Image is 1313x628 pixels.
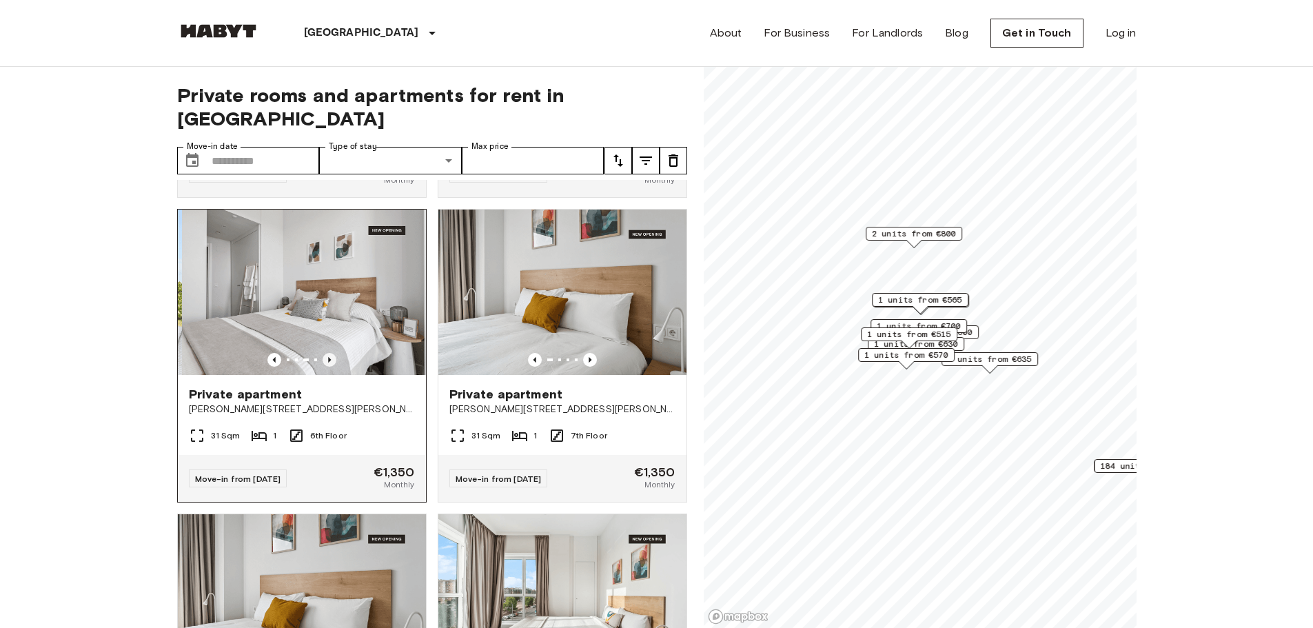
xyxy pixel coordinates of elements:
[852,25,923,41] a: For Landlords
[177,83,687,130] span: Private rooms and apartments for rent in [GEOGRAPHIC_DATA]
[449,386,563,403] span: Private apartment
[384,478,414,491] span: Monthly
[864,349,948,361] span: 1 units from €570
[868,337,964,358] div: Map marker
[438,210,686,375] img: Marketing picture of unit ES-15-102-713-001
[323,353,336,367] button: Previous image
[189,403,415,416] span: [PERSON_NAME][STREET_ADDRESS][PERSON_NAME][PERSON_NAME]
[644,174,675,186] span: Monthly
[384,174,414,186] span: Monthly
[1106,25,1137,41] a: Log in
[942,352,1038,374] div: Map marker
[456,474,542,484] span: Move-in from [DATE]
[634,466,675,478] span: €1,350
[858,348,955,369] div: Map marker
[632,147,660,174] button: tune
[861,327,957,349] div: Map marker
[374,466,415,478] span: €1,350
[571,429,607,442] span: 7th Floor
[948,353,1032,365] span: 1 units from €635
[710,25,742,41] a: About
[182,210,430,375] img: Marketing picture of unit ES-15-102-615-001
[874,338,958,350] span: 1 units from €630
[189,386,303,403] span: Private apartment
[304,25,419,41] p: [GEOGRAPHIC_DATA]
[604,147,632,174] button: tune
[267,353,281,367] button: Previous image
[990,19,1083,48] a: Get in Touch
[329,141,377,152] label: Type of stay
[177,24,260,38] img: Habyt
[888,326,973,338] span: 1 units from €600
[1100,460,1199,472] span: 184 units from €1100
[764,25,830,41] a: For Business
[471,429,501,442] span: 31 Sqm
[866,227,962,248] div: Map marker
[877,320,961,332] span: 1 units from €700
[471,141,509,152] label: Max price
[872,293,968,314] div: Map marker
[211,429,241,442] span: 31 Sqm
[871,319,967,341] div: Map marker
[872,227,956,240] span: 2 units from €800
[195,474,281,484] span: Move-in from [DATE]
[873,294,969,315] div: Map marker
[583,353,597,367] button: Previous image
[644,478,675,491] span: Monthly
[660,147,687,174] button: tune
[1094,459,1205,480] div: Map marker
[310,429,347,442] span: 6th Floor
[867,328,951,341] span: 1 units from €515
[187,141,238,152] label: Move-in date
[528,353,542,367] button: Previous image
[882,325,979,347] div: Map marker
[945,25,968,41] a: Blog
[273,429,276,442] span: 1
[878,294,962,306] span: 1 units from €565
[179,147,206,174] button: Choose date
[438,209,687,503] a: Marketing picture of unit ES-15-102-713-001Previous imagePrevious imagePrivate apartment[PERSON_N...
[533,429,537,442] span: 1
[449,403,675,416] span: [PERSON_NAME][STREET_ADDRESS][PERSON_NAME][PERSON_NAME]
[177,209,427,503] a: Previous imagePrevious imagePrivate apartment[PERSON_NAME][STREET_ADDRESS][PERSON_NAME][PERSON_NA...
[708,609,769,625] a: Mapbox logo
